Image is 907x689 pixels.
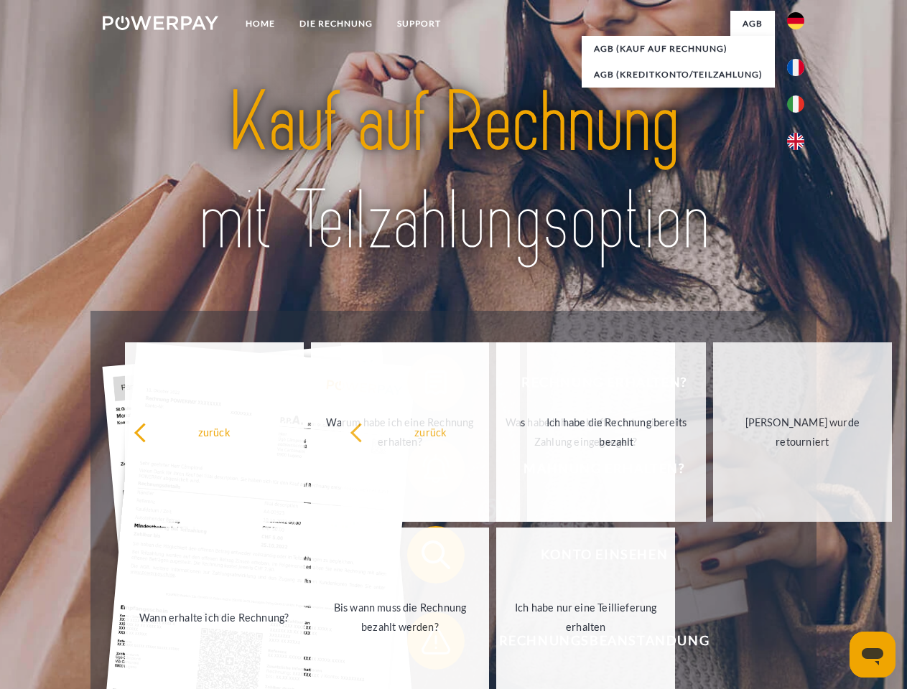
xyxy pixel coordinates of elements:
img: en [787,133,804,150]
div: Bis wann muss die Rechnung bezahlt werden? [320,598,481,637]
img: de [787,12,804,29]
iframe: Schaltfläche zum Öffnen des Messaging-Fensters [850,632,896,678]
div: Ich habe nur eine Teillieferung erhalten [505,598,666,637]
div: Wann erhalte ich die Rechnung? [134,607,295,627]
a: DIE RECHNUNG [287,11,385,37]
img: logo-powerpay-white.svg [103,16,218,30]
div: zurück [134,422,295,441]
div: Warum habe ich eine Rechnung erhalten? [320,413,481,451]
div: Ich habe die Rechnung bereits bezahlt [536,413,697,451]
a: AGB (Kauf auf Rechnung) [582,36,775,62]
img: it [787,95,804,113]
img: title-powerpay_de.svg [137,69,770,275]
div: zurück [350,422,511,441]
div: [PERSON_NAME] wurde retourniert [722,413,883,451]
a: agb [730,11,775,37]
a: SUPPORT [385,11,453,37]
a: AGB (Kreditkonto/Teilzahlung) [582,62,775,88]
img: fr [787,59,804,76]
a: Home [233,11,287,37]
